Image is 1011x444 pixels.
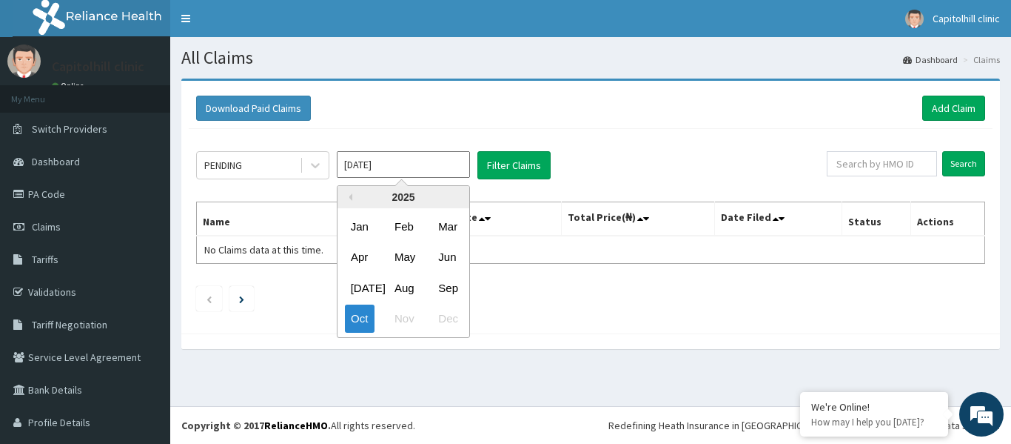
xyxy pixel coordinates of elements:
img: d_794563401_company_1708531726252_794563401 [27,74,60,111]
span: Capitolhill clinic [933,12,1000,25]
a: Previous page [206,292,212,305]
h1: All Claims [181,48,1000,67]
li: Claims [959,53,1000,66]
div: Chat with us now [77,83,249,102]
div: Choose August 2025 [389,274,418,302]
span: Dashboard [32,155,80,168]
th: Date Filed [715,202,842,236]
div: Choose June 2025 [432,244,462,271]
span: No Claims data at this time. [204,243,323,256]
th: Total Price(₦) [561,202,715,236]
button: Previous Year [345,193,352,201]
div: Choose July 2025 [345,274,374,302]
th: Name [197,202,395,236]
input: Select Month and Year [337,151,470,178]
div: 2025 [337,186,469,208]
div: We're Online! [811,400,937,414]
button: Filter Claims [477,151,551,179]
button: Download Paid Claims [196,96,311,121]
strong: Copyright © 2017 . [181,419,331,432]
span: We're online! [86,130,204,279]
th: Status [842,202,911,236]
span: Tariff Negotiation [32,318,107,331]
div: Redefining Heath Insurance in [GEOGRAPHIC_DATA] using Telemedicine and Data Science! [608,418,1000,433]
img: User Image [7,44,41,78]
a: RelianceHMO [264,419,328,432]
img: User Image [905,10,924,28]
div: Choose October 2025 [345,305,374,333]
div: Choose January 2025 [345,213,374,240]
div: Choose April 2025 [345,244,374,271]
footer: All rights reserved. [170,406,1011,444]
span: Claims [32,220,61,233]
input: Search [942,151,985,176]
div: Choose May 2025 [389,244,418,271]
span: Tariffs [32,253,58,266]
a: Dashboard [903,53,958,66]
a: Online [52,81,87,91]
a: Add Claim [922,96,985,121]
textarea: Type your message and hit 'Enter' [7,291,282,342]
div: month 2025-10 [337,211,469,334]
div: Choose March 2025 [432,213,462,240]
div: Choose February 2025 [389,213,418,240]
p: How may I help you today? [811,416,937,428]
input: Search by HMO ID [827,151,937,176]
div: Minimize live chat window [243,7,278,43]
p: Capitolhill clinic [52,60,144,73]
div: PENDING [204,158,242,173]
th: Actions [910,202,984,236]
span: Switch Providers [32,122,107,136]
div: Choose September 2025 [432,274,462,302]
a: Next page [239,292,244,305]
